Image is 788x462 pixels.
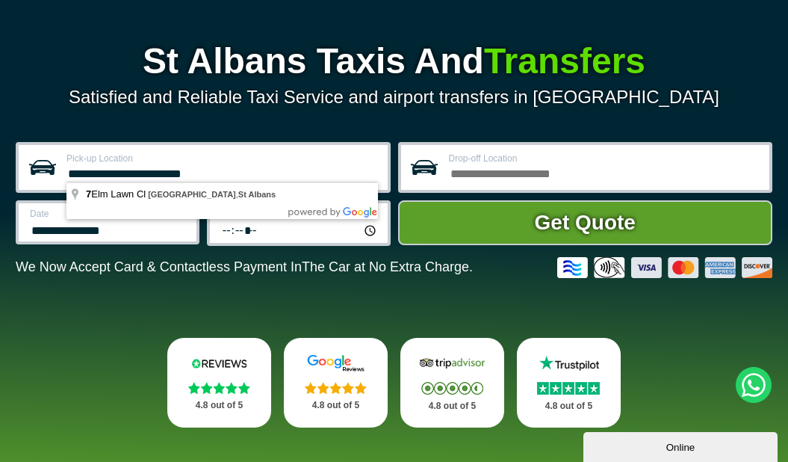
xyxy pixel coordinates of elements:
[184,396,255,415] p: 4.8 out of 5
[302,259,473,274] span: The Car at No Extra Charge.
[300,354,372,372] img: Google
[16,43,772,79] h1: St Albans Taxis And
[417,354,488,372] img: Tripadvisor
[188,382,250,394] img: Stars
[583,429,781,462] iframe: chat widget
[16,87,772,108] p: Satisfied and Reliable Taxi Service and airport transfers in [GEOGRAPHIC_DATA]
[148,190,276,199] span: ,
[517,338,621,428] a: Trustpilot Stars 4.8 out of 5
[421,382,483,395] img: Stars
[86,188,91,200] span: 7
[305,382,367,394] img: Stars
[484,41,645,81] span: Transfers
[16,259,473,275] p: We Now Accept Card & Contactless Payment In
[400,338,505,428] a: Tripadvisor Stars 4.8 out of 5
[533,397,605,416] p: 4.8 out of 5
[167,338,272,428] a: Reviews.io Stars 4.8 out of 5
[417,397,488,416] p: 4.8 out of 5
[148,190,236,199] span: [GEOGRAPHIC_DATA]
[238,190,276,199] span: St Albans
[184,354,255,372] img: Reviews.io
[284,338,388,428] a: Google Stars 4.8 out of 5
[66,154,378,163] label: Pick-up Location
[398,200,772,245] button: Get Quote
[533,354,605,372] img: Trustpilot
[449,154,760,163] label: Drop-off Location
[537,382,600,395] img: Stars
[86,188,148,200] span: Elm Lawn Cl
[30,209,187,218] label: Date
[557,257,772,278] img: Credit And Debit Cards
[300,396,372,415] p: 4.8 out of 5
